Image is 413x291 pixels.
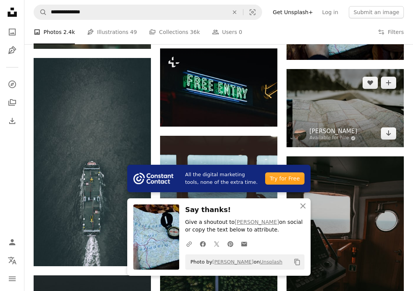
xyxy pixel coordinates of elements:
[212,259,254,265] a: [PERSON_NAME]
[226,5,243,19] button: Clear
[260,259,282,265] a: Unsplash
[235,219,279,225] a: [PERSON_NAME]
[185,219,304,234] p: Give a shoutout to on social or copy the text below to attribute.
[239,28,242,36] span: 0
[149,20,200,44] a: Collections 36k
[309,135,357,141] a: Available for hire
[287,241,404,248] a: black control panel across brown wooden boat door
[309,127,357,135] a: [PERSON_NAME]
[210,236,224,251] a: Share on Twitter
[196,236,210,251] a: Share on Facebook
[5,253,20,268] button: Language
[363,77,378,89] button: Like
[5,43,20,58] a: Illustrations
[160,48,277,127] img: a neon sign that reads free entry
[34,5,47,19] button: Search Unsplash
[381,127,396,140] a: Download
[190,28,200,36] span: 36k
[5,113,20,129] a: Download History
[287,105,404,111] a: macro photography of map chart inside car
[349,6,404,18] button: Submit an image
[185,204,304,215] h3: Say thanks!
[185,171,259,186] span: All the digital marketing tools, none of the extra time.
[5,5,20,21] a: Home — Unsplash
[5,24,20,40] a: Photos
[133,173,173,184] img: file-1754318165549-24bf788d5b37
[212,20,242,44] a: Users 0
[160,84,277,91] a: a neon sign that reads free entry
[87,20,137,44] a: Illustrations 49
[381,77,396,89] button: Add to Collection
[5,77,20,92] a: Explore
[127,165,311,192] a: All the digital marketing tools, none of the extra time.Try for Free
[317,6,343,18] a: Log in
[34,5,262,20] form: Find visuals sitewide
[237,236,251,251] a: Share over email
[160,136,277,214] img: a view of a body of water through a window
[224,236,237,251] a: Share on Pinterest
[243,5,262,19] button: Visual search
[287,69,404,147] img: macro photography of map chart inside car
[291,256,304,268] button: Copy to clipboard
[34,158,151,165] a: top view of ship during daytime
[5,235,20,250] a: Log in / Sign up
[294,128,306,140] img: Go to Katie Drazdauskaite's profile
[187,256,283,268] span: Photo by on
[130,28,137,36] span: 49
[268,6,317,18] a: Get Unsplash+
[34,58,151,266] img: top view of ship during daytime
[5,95,20,110] a: Collections
[378,20,404,44] button: Filters
[265,172,304,185] div: Try for Free
[5,271,20,286] button: Menu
